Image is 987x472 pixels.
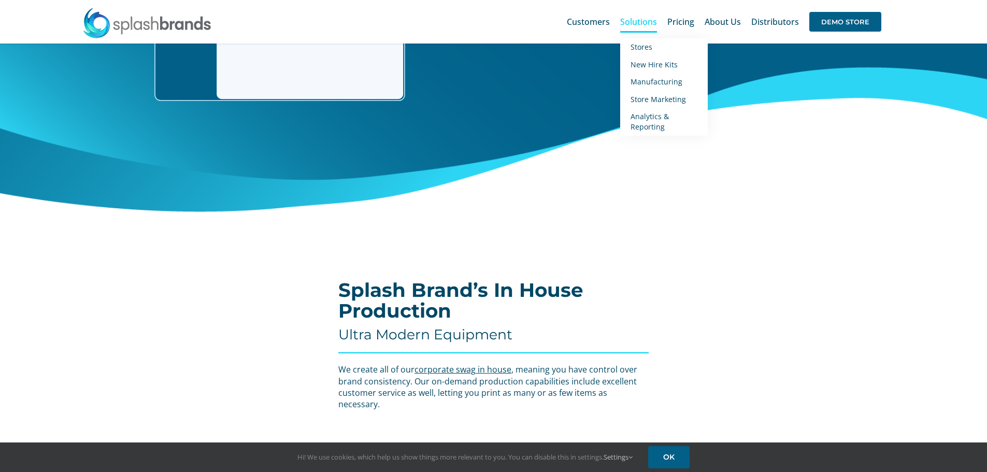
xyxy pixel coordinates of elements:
span: We create all of our , meaning you have control over brand consistency. Our on-demand production ... [338,364,637,410]
span: Manufacturing [631,77,682,87]
a: Distributors [751,5,799,38]
a: OK [648,446,690,468]
span: DEMO STORE [809,12,881,32]
a: Store Marketing [620,91,708,108]
a: Analytics & Reporting [620,108,708,135]
h2: Splash Brand’s In House Production [338,280,649,321]
a: Manufacturing [620,73,708,91]
a: Pricing [667,5,694,38]
span: New Hire Kits [631,60,678,69]
a: DEMO STORE [809,5,881,38]
span: Store Marketing [631,94,686,104]
a: New Hire Kits [620,56,708,74]
span: About Us [705,18,741,26]
span: Hi! We use cookies, which help us show things more relevant to you. You can disable this in setti... [297,452,633,462]
img: SplashBrands.com Logo [82,7,212,38]
span: Customers [567,18,610,26]
span: Distributors [751,18,799,26]
a: corporate swag in house [414,364,511,375]
a: Settings [604,452,633,462]
h4: Ultra Modern Equipment [338,326,649,343]
span: Analytics & Reporting [631,111,669,132]
span: Solutions [620,18,657,26]
a: Customers [567,5,610,38]
nav: Main Menu Sticky [567,5,881,38]
span: Pricing [667,18,694,26]
span: Stores [631,42,652,52]
a: Stores [620,38,708,56]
